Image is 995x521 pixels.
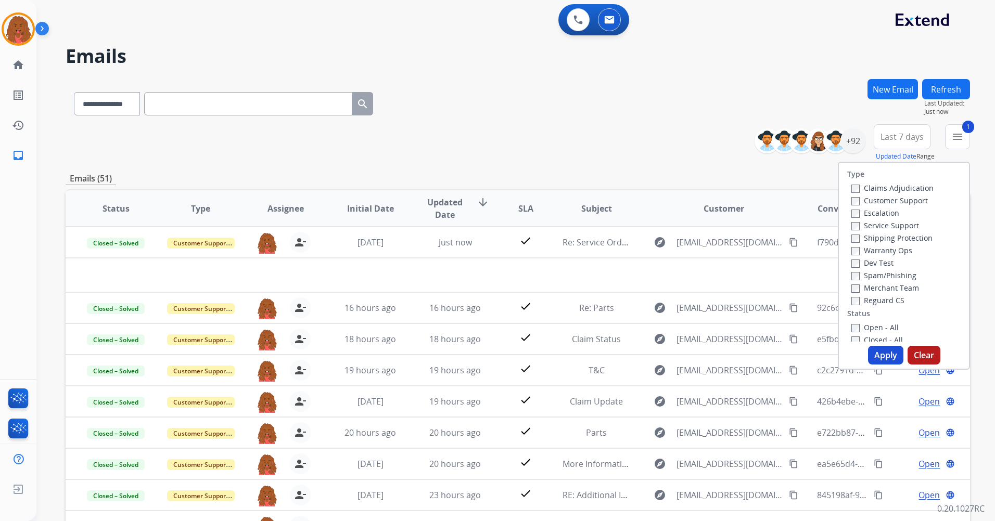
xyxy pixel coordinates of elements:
span: 20 hours ago [429,458,481,470]
span: Closed – Solved [87,366,145,376]
span: T&C [589,364,605,376]
mat-icon: explore [654,489,666,501]
span: Claim Status [572,333,621,345]
span: [DATE] [358,396,384,407]
mat-icon: content_copy [874,428,883,437]
mat-icon: explore [654,302,666,314]
mat-icon: person_remove [294,302,307,314]
span: [EMAIL_ADDRESS][DOMAIN_NAME] [677,426,783,439]
span: SLA [518,202,533,215]
button: Refresh [922,79,970,99]
span: Open [919,426,940,439]
label: Open - All [851,322,899,332]
label: Merchant Team [851,283,919,293]
mat-icon: explore [654,395,666,408]
mat-icon: arrow_downward [477,196,489,209]
span: More Information [563,458,632,470]
img: agent-avatar [257,329,277,350]
span: [EMAIL_ADDRESS][DOMAIN_NAME] [677,236,783,249]
input: Claims Adjudication [851,185,860,193]
span: 845198af-94ca-4b6a-a6fa-3f0a65fa1a93 [817,489,969,501]
mat-icon: check [519,362,532,375]
span: Parts [586,427,607,438]
mat-icon: person_remove [294,458,307,470]
span: 1 [962,121,974,133]
span: [EMAIL_ADDRESS][DOMAIN_NAME] [677,333,783,345]
span: Closed – Solved [87,428,145,439]
span: Customer Support [167,397,235,408]
mat-icon: explore [654,458,666,470]
mat-icon: home [12,59,24,71]
span: Customer [704,202,744,215]
mat-icon: history [12,119,24,132]
span: [DATE] [358,458,384,470]
span: Assignee [267,202,304,215]
label: Closed - All [851,335,903,345]
span: Open [919,489,940,501]
span: 20 hours ago [429,427,481,438]
span: Closed – Solved [87,490,145,501]
mat-icon: language [946,366,955,375]
mat-icon: content_copy [789,428,798,437]
img: agent-avatar [257,297,277,319]
mat-icon: person_remove [294,333,307,345]
mat-icon: content_copy [874,397,883,406]
span: Closed – Solved [87,303,145,314]
span: Customer Support [167,459,235,470]
mat-icon: check [519,300,532,312]
mat-icon: language [946,490,955,500]
mat-icon: language [946,428,955,437]
span: Customer Support [167,303,235,314]
span: [EMAIL_ADDRESS][DOMAIN_NAME] [677,364,783,376]
mat-icon: check [519,425,532,437]
img: agent-avatar [257,485,277,506]
label: Claims Adjudication [851,183,934,193]
span: Status [103,202,130,215]
input: Spam/Phishing [851,272,860,280]
mat-icon: explore [654,426,666,439]
span: [DATE] [358,489,384,501]
span: 19 hours ago [345,364,396,376]
span: 16 hours ago [345,302,396,314]
mat-icon: content_copy [789,459,798,468]
span: f790d120-2a32-4159-8e03-d64b42539f6b [817,237,975,248]
span: Open [919,395,940,408]
input: Customer Support [851,197,860,205]
span: Subject [581,202,612,215]
span: 18 hours ago [429,333,481,345]
mat-icon: person_remove [294,395,307,408]
span: Last Updated: [924,99,970,108]
p: Emails (51) [66,172,116,185]
span: Re: Service Order [563,237,630,248]
img: avatar [4,15,33,44]
mat-icon: check [519,331,532,344]
button: 1 [945,124,970,149]
span: Customer Support [167,428,235,439]
label: Customer Support [851,196,928,205]
span: Closed – Solved [87,334,145,345]
span: 426b4ebe-1fe5-4d3a-b0c9-997de4d6b714 [817,396,978,407]
mat-icon: content_copy [874,459,883,468]
span: Closed – Solved [87,459,145,470]
label: Dev Test [851,258,894,268]
span: [EMAIL_ADDRESS][DOMAIN_NAME] [677,489,783,501]
mat-icon: check [519,235,532,247]
mat-icon: person_remove [294,236,307,249]
input: Open - All [851,324,860,332]
span: Type [191,202,210,215]
mat-icon: content_copy [789,490,798,500]
input: Merchant Team [851,284,860,293]
span: 16 hours ago [429,302,481,314]
span: 20 hours ago [345,427,396,438]
span: Customer Support [167,238,235,249]
span: RE: Additional Information [563,489,666,501]
span: [EMAIL_ADDRESS][DOMAIN_NAME] [677,395,783,408]
mat-icon: content_copy [789,366,798,375]
img: agent-avatar [257,391,277,413]
div: +92 [840,128,865,153]
span: Range [876,152,935,161]
h2: Emails [66,46,970,67]
button: Apply [868,346,903,364]
mat-icon: language [946,397,955,406]
mat-icon: search [356,98,369,110]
